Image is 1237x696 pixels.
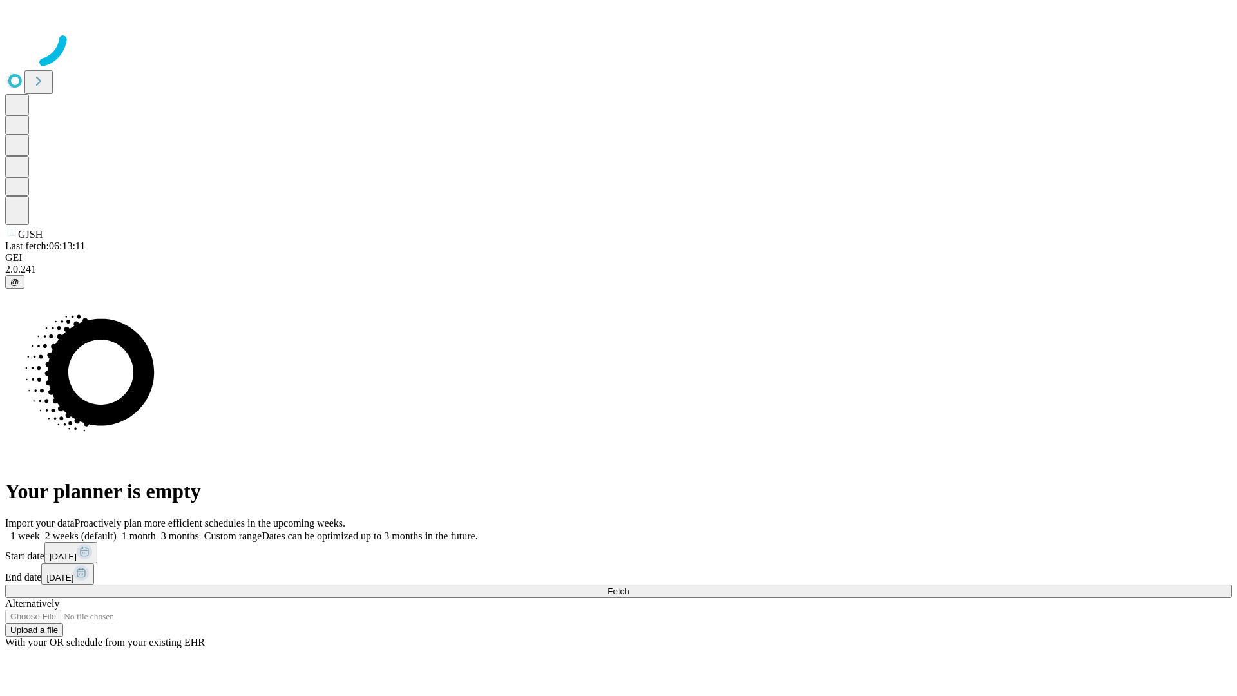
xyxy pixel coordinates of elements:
[45,530,117,541] span: 2 weeks (default)
[122,530,156,541] span: 1 month
[5,264,1232,275] div: 2.0.241
[50,552,77,561] span: [DATE]
[5,598,59,609] span: Alternatively
[5,637,205,648] span: With your OR schedule from your existing EHR
[5,275,24,289] button: @
[5,585,1232,598] button: Fetch
[5,252,1232,264] div: GEI
[5,623,63,637] button: Upload a file
[262,530,477,541] span: Dates can be optimized up to 3 months in the future.
[5,542,1232,563] div: Start date
[41,563,94,585] button: [DATE]
[204,530,262,541] span: Custom range
[5,517,75,528] span: Import your data
[44,542,97,563] button: [DATE]
[46,573,73,583] span: [DATE]
[5,479,1232,503] h1: Your planner is empty
[5,240,85,251] span: Last fetch: 06:13:11
[18,229,43,240] span: GJSH
[161,530,199,541] span: 3 months
[608,586,629,596] span: Fetch
[75,517,345,528] span: Proactively plan more efficient schedules in the upcoming weeks.
[10,277,19,287] span: @
[10,530,40,541] span: 1 week
[5,563,1232,585] div: End date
